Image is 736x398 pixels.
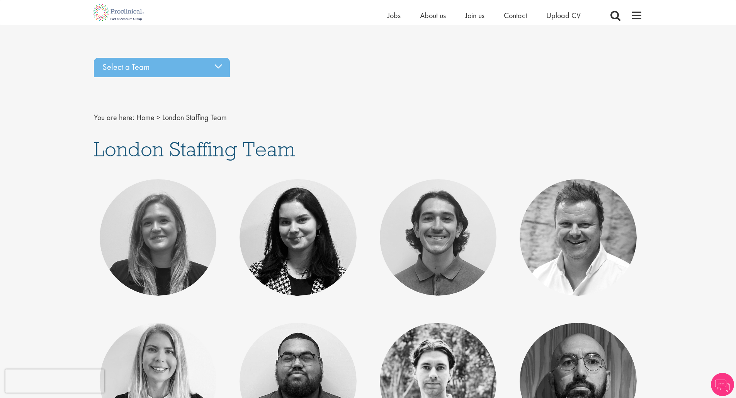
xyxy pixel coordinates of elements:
a: Jobs [388,10,401,20]
span: London Staffing Team [94,136,295,162]
a: Upload CV [546,10,581,20]
iframe: reCAPTCHA [5,369,104,393]
span: > [156,112,160,122]
img: Chatbot [711,373,734,396]
a: Join us [465,10,484,20]
span: London Staffing Team [162,112,227,122]
a: About us [420,10,446,20]
a: breadcrumb link [136,112,155,122]
div: Select a Team [94,58,230,77]
a: Contact [504,10,527,20]
span: You are here: [94,112,134,122]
